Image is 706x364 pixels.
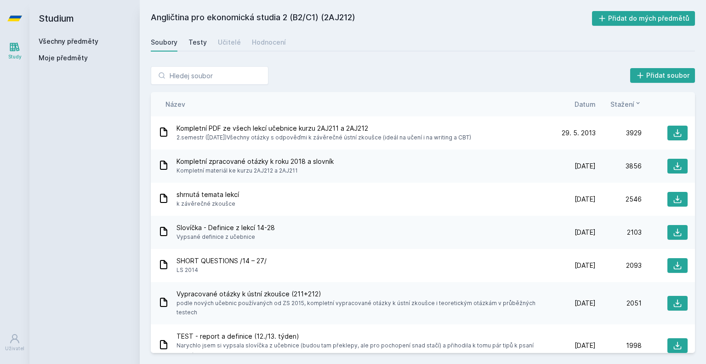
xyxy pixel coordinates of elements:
[596,228,642,237] div: 2103
[2,329,28,357] a: Uživatel
[596,299,642,308] div: 2051
[151,33,177,52] a: Soubory
[176,157,334,166] span: Kompletní zpracované otázky k roku 2018 a slovník
[575,99,596,109] button: Datum
[176,332,546,341] span: TEST - report a definice (12./13. týden)
[176,199,239,208] span: k závěrečné zkoušce
[630,68,695,83] button: Přidat soubor
[575,195,596,204] span: [DATE]
[562,128,596,138] span: 29. 5. 2013
[176,124,471,133] span: Kompletní PDF ze všech lekcí učebnice kurzu 2AJ211 a 2AJ212
[151,66,268,85] input: Hledej soubor
[2,37,28,65] a: Study
[176,133,471,142] span: 2.semestr ([DATE])Všechny otázky s odpověďmi k závěrečné ústní zkoušce (ideál na učení i na writi...
[176,341,546,359] span: Narychlo jsem si vypsala slovíčka z učebnice (budou tam překlepy, ale pro pochopení snad stačí) a...
[5,345,24,352] div: Uživatel
[176,190,239,199] span: shrnutá temata lekcí
[151,11,592,26] h2: Angličtina pro ekonomická studia 2 (B2/C1) (2AJ212)
[575,299,596,308] span: [DATE]
[252,38,286,47] div: Hodnocení
[39,53,88,63] span: Moje předměty
[596,195,642,204] div: 2546
[151,38,177,47] div: Soubory
[596,341,642,350] div: 1998
[575,341,596,350] span: [DATE]
[596,128,642,138] div: 3929
[218,38,241,47] div: Učitelé
[252,33,286,52] a: Hodnocení
[575,228,596,237] span: [DATE]
[176,256,267,266] span: SHORT QUESTIONS /14 – 27/
[176,299,546,317] span: podle nových učebnic používaných od ZS 2015, kompletní vypracované otázky k ústní zkoušce i teore...
[39,37,98,45] a: Všechny předměty
[610,99,634,109] span: Stažení
[176,232,275,242] span: Vypsané definice z učebnice
[188,33,207,52] a: Testy
[575,261,596,270] span: [DATE]
[610,99,642,109] button: Stažení
[188,38,207,47] div: Testy
[596,261,642,270] div: 2093
[165,99,185,109] button: Název
[596,162,642,171] div: 3856
[218,33,241,52] a: Učitelé
[176,289,546,299] span: Vypracované otázky k ústní zkoušce (211+212)
[176,266,267,275] span: LS 2014
[575,162,596,171] span: [DATE]
[592,11,695,26] button: Přidat do mých předmětů
[176,166,334,175] span: Kompletní materiál ke kurzu 2AJ212 a 2AJ211
[176,223,275,232] span: Slovíčka - Definice z lekcí 14-28
[8,53,22,60] div: Study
